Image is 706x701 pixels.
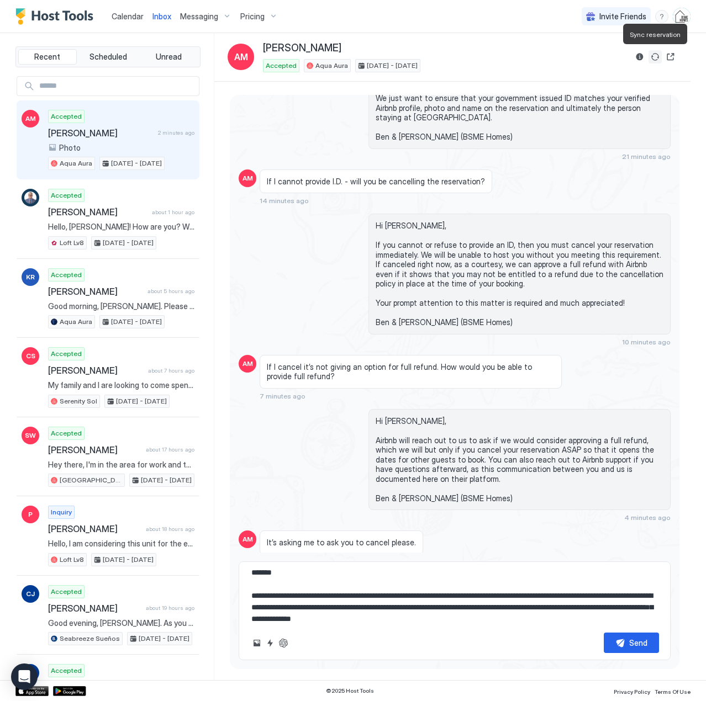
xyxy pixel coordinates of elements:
[264,636,277,650] button: Quick reply
[139,49,198,65] button: Unread
[60,317,92,327] span: Aqua Aura
[147,288,194,295] span: about 5 hours ago
[158,129,194,136] span: 2 minutes ago
[243,359,253,369] span: AM
[266,61,297,71] span: Accepted
[15,46,201,67] div: tab-group
[629,637,647,649] div: Send
[146,446,194,453] span: about 17 hours ago
[624,513,671,522] span: 4 minutes ago
[146,525,194,533] span: about 18 hours ago
[60,555,84,565] span: Loft Lv8
[28,509,33,519] span: P
[243,534,253,544] span: AM
[673,8,691,25] div: User profile
[240,12,265,22] span: Pricing
[260,197,309,205] span: 14 minutes ago
[604,633,659,653] button: Send
[622,338,671,346] span: 10 minutes ago
[103,238,154,248] span: [DATE] - [DATE]
[60,475,122,485] span: [GEOGRAPHIC_DATA]
[263,42,341,55] span: [PERSON_NAME]
[48,618,194,628] span: Good evening, [PERSON_NAME]. As you settle in for the night, we wanted to thank you again for sel...
[116,396,167,406] span: [DATE] - [DATE]
[152,209,194,216] span: about 1 hour ago
[243,173,253,183] span: AM
[25,431,36,440] span: SW
[79,49,138,65] button: Scheduled
[655,10,668,23] div: menu
[614,688,650,695] span: Privacy Policy
[51,349,82,359] span: Accepted
[267,538,416,548] span: It’s asking me to ask you to cancel please.
[664,50,677,63] button: Open reservation
[60,396,97,406] span: Serenity Sol
[111,158,162,168] span: [DATE] - [DATE]
[51,587,82,597] span: Accepted
[111,317,162,327] span: [DATE] - [DATE]
[630,30,681,39] span: Sync reservation
[26,589,35,599] span: CJ
[250,636,264,650] button: Upload image
[655,688,691,695] span: Terms Of Use
[48,301,194,311] span: Good morning, [PERSON_NAME]. Please note that our maintenance technicians are scheduled to clean ...
[156,52,182,62] span: Unread
[51,666,82,676] span: Accepted
[148,367,194,374] span: about 7 hours ago
[315,61,348,71] span: Aqua Aura
[11,663,38,690] div: Open Intercom Messenger
[48,603,141,614] span: [PERSON_NAME]
[26,272,35,282] span: KR
[48,539,194,549] span: Hello, I am considering this unit for the entire month of [DATE]. I will be in [GEOGRAPHIC_DATA] ...
[152,12,171,21] span: Inbox
[15,8,98,25] a: Host Tools Logo
[112,12,144,21] span: Calendar
[60,158,92,168] span: Aqua Aura
[367,61,418,71] span: [DATE] - [DATE]
[326,687,374,694] span: © 2025 Host Tools
[139,634,189,644] span: [DATE] - [DATE]
[59,143,81,153] span: Photo
[260,392,305,400] span: 7 minutes ago
[60,238,84,248] span: Loft Lv8
[267,362,555,381] span: If I cancel it’s not giving an option for full refund. How would you be able to provide full refund?
[277,636,290,650] button: ChatGPT Auto Reply
[48,523,141,534] span: [PERSON_NAME]
[649,50,662,63] button: Sync reservation
[34,52,60,62] span: Recent
[51,428,82,438] span: Accepted
[48,222,194,232] span: Hello, [PERSON_NAME]! How are you? We hope this message finds you well and that you are looking f...
[89,52,127,62] span: Scheduled
[633,50,646,63] button: Reservation information
[51,111,82,121] span: Accepted
[599,12,646,22] span: Invite Friends
[267,177,485,187] span: If I cannot provide I.D. - will you be cancelling the reservation?
[376,416,663,503] span: Hi [PERSON_NAME], Airbnb will reach out to us to ask if we would consider approving a full refund...
[53,686,86,696] a: Google Play Store
[376,221,663,327] span: Hi [PERSON_NAME], If you cannot or refuse to provide an ID, then you must cancel your reservation...
[234,50,248,63] span: AM
[48,206,147,217] span: [PERSON_NAME]
[141,475,192,485] span: [DATE] - [DATE]
[51,190,82,200] span: Accepted
[103,555,154,565] span: [DATE] - [DATE]
[51,507,72,517] span: Inquiry
[614,685,650,697] a: Privacy Policy
[146,604,194,612] span: about 19 hours ago
[18,49,77,65] button: Recent
[152,10,171,22] a: Inbox
[15,686,49,696] a: App Store
[48,365,144,376] span: [PERSON_NAME]
[48,460,194,470] span: Hey there, I'm in the area for work and then taking a week vacation while visiting with friends i...
[48,444,141,455] span: [PERSON_NAME]
[48,380,194,390] span: My family and I are looking to come spend a night in [GEOGRAPHIC_DATA] this weekend. We (two adul...
[26,351,35,361] span: CS
[48,286,143,297] span: [PERSON_NAME]
[60,634,120,644] span: Seabreeze Sueños
[25,114,36,124] span: AM
[622,152,671,161] span: 21 minutes ago
[35,77,199,95] input: Input Field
